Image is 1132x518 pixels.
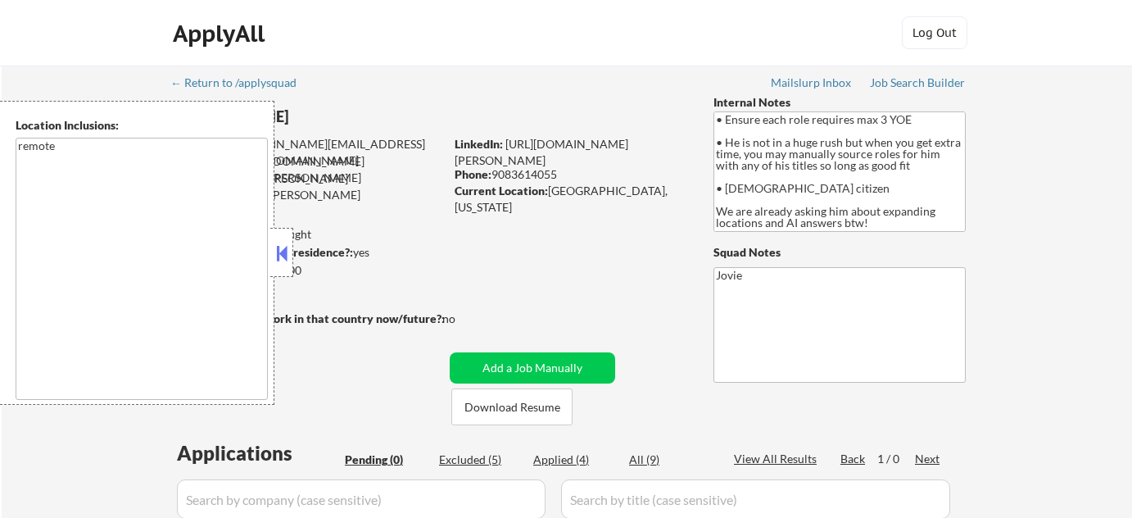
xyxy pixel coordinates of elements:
div: All (9) [629,452,711,468]
div: Next [915,451,941,467]
div: 1 / 0 [877,451,915,467]
a: Mailslurp Inbox [771,76,853,93]
a: Job Search Builder [870,76,966,93]
div: ← Return to /applysquad [170,77,312,89]
strong: Will need Visa to work in that country now/future?: [172,311,445,325]
div: Job Search Builder [870,77,966,89]
div: 9083614055 [455,166,686,183]
button: Download Resume [451,388,573,425]
div: [DOMAIN_NAME][EMAIL_ADDRESS][PERSON_NAME][DOMAIN_NAME] [173,153,444,202]
strong: LinkedIn: [455,137,503,151]
div: Squad Notes [713,244,966,261]
div: Applications [177,443,339,463]
div: [DOMAIN_NAME][EMAIL_ADDRESS][PERSON_NAME][DOMAIN_NAME] [173,136,444,168]
div: Mailslurp Inbox [771,77,853,89]
strong: Phone: [455,167,491,181]
div: Back [840,451,867,467]
div: yes [171,244,439,261]
div: no [442,311,489,327]
div: Location Inclusions: [16,117,268,134]
div: $85,000 [171,262,444,279]
div: Applied (4) [533,452,615,468]
div: Internal Notes [713,94,966,111]
div: View All Results [734,451,822,467]
div: [GEOGRAPHIC_DATA], [US_STATE] [455,183,686,215]
strong: Current Location: [455,184,548,198]
a: [URL][DOMAIN_NAME][PERSON_NAME] [455,137,628,167]
div: [PERSON_NAME][EMAIL_ADDRESS][PERSON_NAME][DOMAIN_NAME] [172,170,444,219]
button: Add a Job Manually [450,352,615,384]
div: Pending (0) [345,452,427,468]
div: Excluded (5) [439,452,521,468]
div: ApplyAll [173,20,269,48]
a: ← Return to /applysquad [170,76,312,93]
button: Log Out [902,16,967,49]
div: 4 sent / 405 bought [171,226,444,243]
div: [PERSON_NAME] [172,107,509,127]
